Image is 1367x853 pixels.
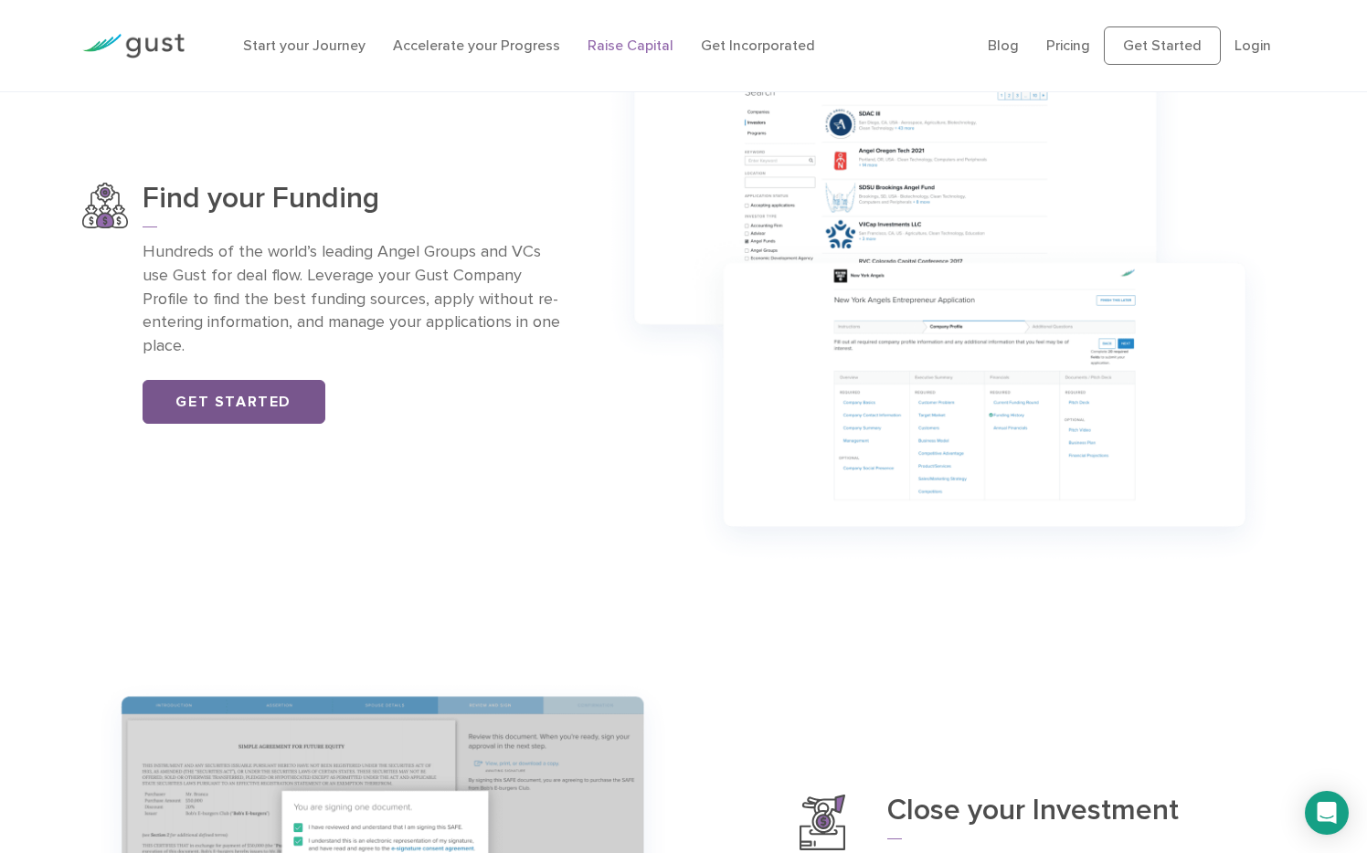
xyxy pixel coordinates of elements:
a: Accelerate your Progress [393,37,560,54]
a: Blog [988,37,1019,54]
img: Find Your Funding [82,183,128,228]
img: Gust Logo [82,34,185,58]
a: Get Started [1104,26,1221,65]
iframe: Chat Widget [1054,656,1367,853]
a: Start your Journey [243,37,366,54]
a: Get Incorporated [701,37,815,54]
a: Get Started [143,380,325,424]
a: Pricing [1046,37,1090,54]
a: Login [1235,37,1271,54]
p: Hundreds of the world’s leading Angel Groups and VCs use Gust for deal flow. Leverage your Gust C... [143,240,567,359]
a: Raise Capital [588,37,673,54]
h3: Close your Investment [887,795,1285,839]
img: Close Your Investment [800,795,845,850]
img: Group 1147 [595,31,1285,575]
h3: Find your Funding [143,183,567,227]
